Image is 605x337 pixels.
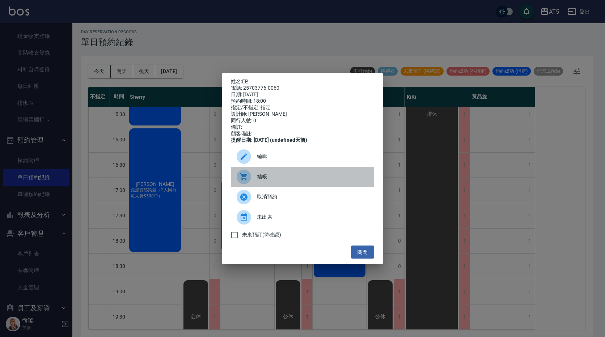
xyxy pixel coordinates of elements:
[231,124,374,131] div: 備註:
[231,98,374,104] div: 預約時間: 18:00
[242,78,248,84] a: EP
[257,193,368,201] span: 取消預約
[231,118,374,124] div: 同行人數: 0
[231,104,374,111] div: 指定/不指定: 指定
[231,137,374,144] div: 提醒日期: [DATE] (undefined天前)
[231,111,374,118] div: 設計師: [PERSON_NAME]
[257,153,368,160] span: 編輯
[231,131,374,137] div: 顧客備註:
[242,231,281,239] span: 未來預訂(待確認)
[231,187,374,207] div: 取消預約
[257,213,368,221] span: 未出席
[257,173,368,180] span: 結帳
[231,167,374,187] a: 結帳
[231,85,374,91] div: 電話: 25703776-0060
[231,78,374,85] p: 姓名:
[351,246,374,259] button: 關閉
[231,207,374,227] div: 未出席
[231,91,374,98] div: 日期: [DATE]
[231,146,374,167] div: 編輯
